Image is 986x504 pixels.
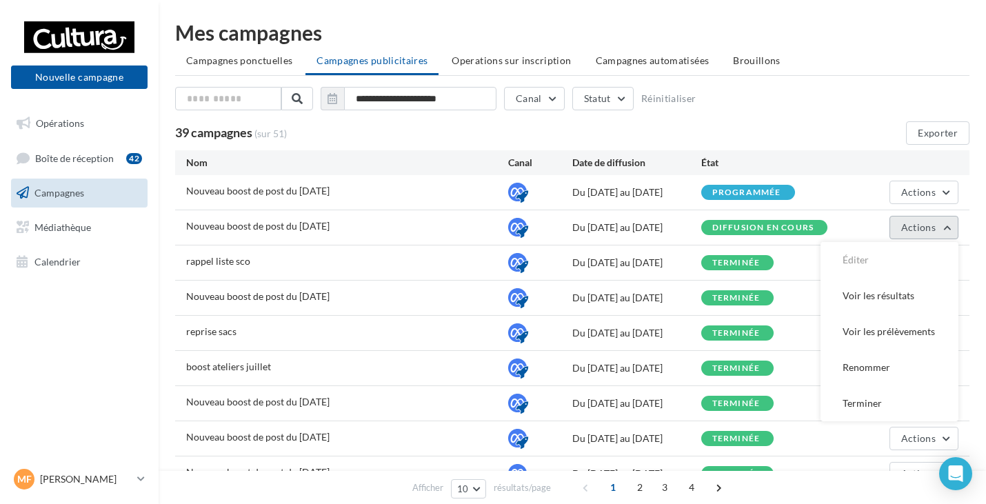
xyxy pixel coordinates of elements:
[457,483,469,494] span: 10
[175,125,252,140] span: 39 campagnes
[572,396,701,410] div: Du [DATE] au [DATE]
[712,399,761,408] div: terminée
[34,221,91,233] span: Médiathèque
[572,185,701,199] div: Du [DATE] au [DATE]
[36,117,84,129] span: Opérations
[186,54,292,66] span: Campagnes ponctuelles
[712,470,761,478] div: terminée
[572,467,701,481] div: Du [DATE] au [DATE]
[186,431,330,443] span: Nouveau boost de post du 03/06/2025
[701,156,830,170] div: État
[641,93,696,104] button: Réinitialiser
[35,152,114,163] span: Boîte de réception
[186,220,330,232] span: Nouveau boost de post du 25/08/2025
[254,128,287,139] span: (sur 51)
[681,476,703,498] span: 4
[186,290,330,302] span: Nouveau boost de post du 11/07/2025
[186,156,508,170] div: Nom
[901,432,936,444] span: Actions
[712,223,814,232] div: Diffusion en cours
[889,181,958,204] button: Actions
[40,472,132,486] p: [PERSON_NAME]
[17,472,32,486] span: MF
[712,364,761,373] div: terminée
[186,255,250,267] span: rappel liste sco
[821,350,958,385] button: Renommer
[11,466,148,492] a: MF [PERSON_NAME]
[712,434,761,443] div: terminée
[889,216,958,239] button: Actions
[8,179,150,208] a: Campagnes
[412,481,443,494] span: Afficher
[508,156,572,170] div: Canal
[8,143,150,173] a: Boîte de réception42
[572,256,701,270] div: Du [DATE] au [DATE]
[939,457,972,490] div: Open Intercom Messenger
[8,213,150,242] a: Médiathèque
[175,22,969,43] div: Mes campagnes
[451,479,486,498] button: 10
[596,54,710,66] span: Campagnes automatisées
[572,361,701,375] div: Du [DATE] au [DATE]
[712,259,761,268] div: terminée
[654,476,676,498] span: 3
[186,185,330,196] span: Nouveau boost de post du 01/09/2025
[572,291,701,305] div: Du [DATE] au [DATE]
[901,186,936,198] span: Actions
[8,248,150,276] a: Calendrier
[602,476,624,498] span: 1
[494,481,551,494] span: résultats/page
[889,427,958,450] button: Actions
[572,156,701,170] div: Date de diffusion
[34,187,84,199] span: Campagnes
[821,385,958,421] button: Terminer
[572,432,701,445] div: Du [DATE] au [DATE]
[889,462,958,485] button: Actions
[901,221,936,233] span: Actions
[712,329,761,338] div: terminée
[821,278,958,314] button: Voir les résultats
[712,294,761,303] div: terminée
[34,255,81,267] span: Calendrier
[126,153,142,164] div: 42
[712,188,781,197] div: programmée
[906,121,969,145] button: Exporter
[186,361,271,372] span: boost ateliers juillet
[629,476,651,498] span: 2
[186,396,330,407] span: Nouveau boost de post du 06/06/2025
[733,54,781,66] span: Brouillons
[572,87,634,110] button: Statut
[452,54,571,66] span: Operations sur inscription
[504,87,565,110] button: Canal
[821,314,958,350] button: Voir les prélèvements
[901,467,936,479] span: Actions
[572,326,701,340] div: Du [DATE] au [DATE]
[572,221,701,234] div: Du [DATE] au [DATE]
[8,109,150,138] a: Opérations
[186,466,330,478] span: Nouveau boost de post du 26/05/2025
[11,65,148,89] button: Nouvelle campagne
[186,325,237,337] span: reprise sacs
